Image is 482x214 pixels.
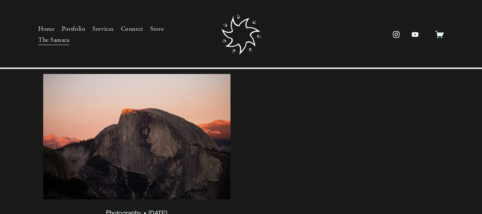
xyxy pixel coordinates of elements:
a: Connect [121,23,143,35]
a: The Samara [38,35,69,46]
a: Store [150,23,164,35]
a: YouTube [407,27,423,42]
a: Services [92,23,113,35]
a: Portfolio [62,23,85,35]
img: Photography In Remote Locations and The Journey Involved [42,74,231,200]
img: Samara Creative [222,15,262,55]
a: Home [38,23,55,35]
a: instagram-unauth [389,27,404,42]
a: 0 items in cart [435,30,444,39]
